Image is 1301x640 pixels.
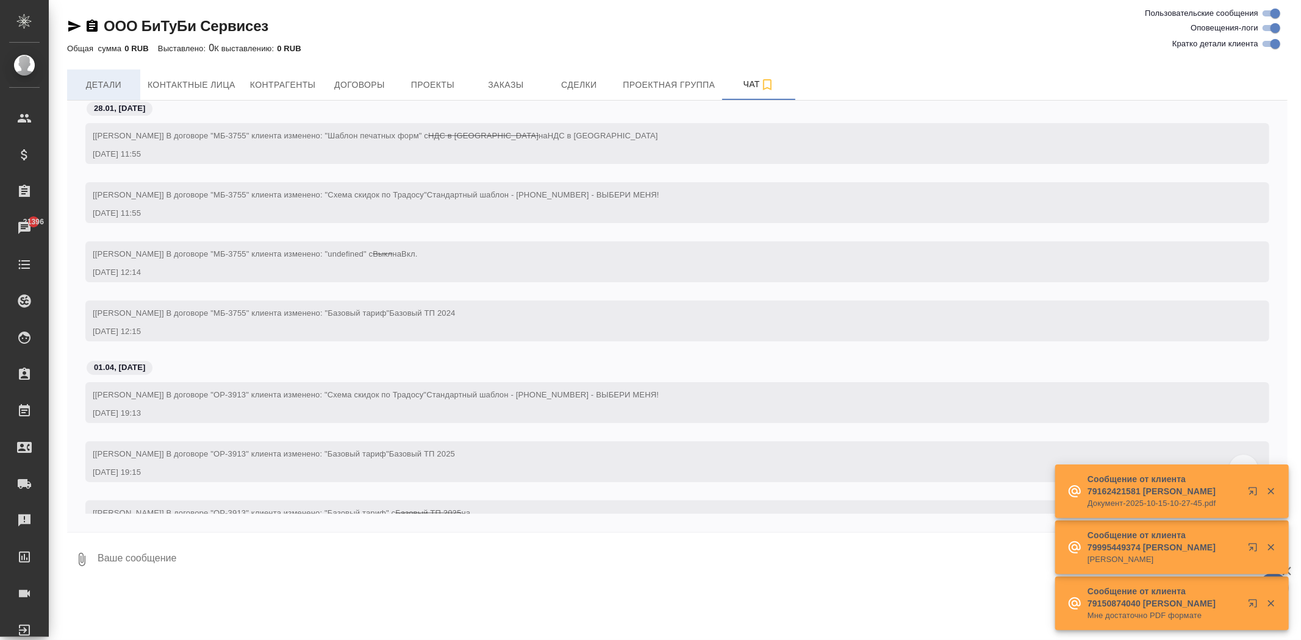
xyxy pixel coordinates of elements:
[401,249,417,258] span: Вкл.
[426,390,659,399] span: Стандартный шаблон - [PHONE_NUMBER] - ВЫБЕРИ МЕНЯ!
[1145,7,1258,20] span: Пользовательские сообщения
[428,131,539,140] span: НДС в [GEOGRAPHIC_DATA]
[93,407,1227,419] div: [DATE] 19:13
[93,449,455,458] span: [[PERSON_NAME]] В договоре "OP-3913" клиента изменено: "Базовый тариф"
[93,466,1227,478] div: [DATE] 19:15
[1088,610,1240,622] p: Мне достаточно PDF формате
[1241,591,1270,620] button: Открыть в новой вкладке
[1088,585,1240,610] p: Сообщение от клиента 79150874040 [PERSON_NAME]
[550,77,608,93] span: Сделки
[158,44,209,53] p: Выставлено:
[124,44,158,53] p: 0 RUB
[395,508,461,517] span: Базовый ТП 2025
[1241,479,1270,508] button: Открыть в новой вкладке
[427,190,659,199] span: Стандартный шаблон - [PHONE_NUMBER] - ВЫБЕРИ МЕНЯ!
[3,213,46,243] a: 21396
[1088,529,1240,553] p: Сообщение от клиента 79995449374 [PERSON_NAME]
[93,148,1227,160] div: [DATE] 11:55
[93,325,1227,338] div: [DATE] 12:15
[403,77,462,93] span: Проекты
[548,131,658,140] span: НДС в [GEOGRAPHIC_DATA]
[148,77,235,93] span: Контактные лица
[1088,553,1240,566] p: [PERSON_NAME]
[93,308,456,318] span: [[PERSON_NAME]] В договоре "МБ-3755" клиента изменено: "Базовый тариф"
[93,207,1227,219] div: [DATE] 11:55
[389,308,455,318] span: Базовый ТП 2024
[85,19,99,34] button: Скопировать ссылку
[1088,473,1240,497] p: Сообщение от клиента 79162421581 [PERSON_NAME]
[94,102,145,115] p: 28.01, [DATE]
[93,266,1227,279] div: [DATE] 12:14
[93,249,418,258] span: [[PERSON_NAME]] В договоре "МБ-3755" клиента изменено: "undefined" с на
[93,190,659,199] span: [[PERSON_NAME]] В договоре "МБ-3755" клиента изменено: "Схема скидок по Традосу"
[74,77,133,93] span: Детали
[1258,542,1283,553] button: Закрыть
[93,131,658,140] span: [[PERSON_NAME]] В договоре "МБ-3755" клиента изменено: "Шаблон печатных форм" с на
[729,77,788,92] span: Чат
[389,449,455,458] span: Базовый ТП 2025
[104,18,268,34] a: ООО БиТуБи Сервисез
[1088,497,1240,510] p: Документ-2025-10-15-10-27-45.pdf
[277,44,310,53] p: 0 RUB
[67,19,82,34] button: Скопировать ссылку для ЯМессенджера
[330,77,389,93] span: Договоры
[476,77,535,93] span: Заказы
[93,508,470,517] span: [[PERSON_NAME]] В договоре "OP-3913" клиента изменено: "Базовый тариф" с на
[1172,38,1258,50] span: Кратко детали клиента
[16,216,51,228] span: 21396
[1191,22,1258,34] span: Оповещения-логи
[93,390,659,399] span: [[PERSON_NAME]] В договоре "OP-3913" клиента изменено: "Схема скидок по Традосу"
[1241,535,1270,564] button: Открыть в новой вкладке
[373,249,392,258] span: Выкл
[250,77,316,93] span: Контрагенты
[1258,486,1283,497] button: Закрыть
[67,41,1288,55] div: 0
[94,361,145,374] p: 01.04, [DATE]
[214,44,277,53] p: К выставлению:
[1258,598,1283,609] button: Закрыть
[67,44,124,53] p: Общая сумма
[623,77,715,93] span: Проектная группа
